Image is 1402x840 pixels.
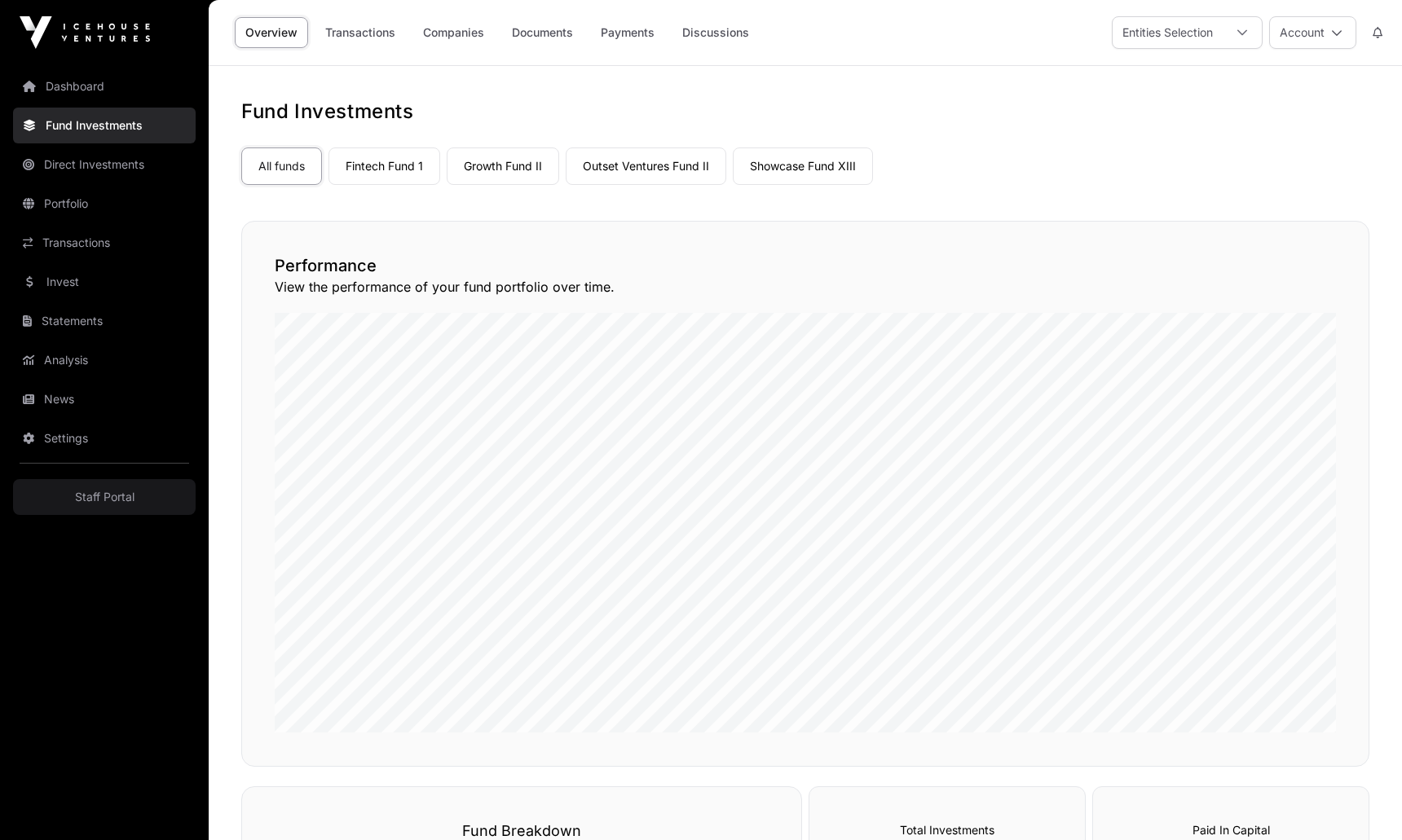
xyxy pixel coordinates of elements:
a: Outset Ventures Fund II [566,147,726,185]
a: News [13,381,196,417]
a: All funds [241,147,322,185]
h1: Fund Investments [241,99,1369,125]
a: Fund Investments [13,108,196,143]
a: Statements [13,303,196,339]
a: Documents [501,17,584,48]
a: Transactions [315,17,406,48]
a: Companies [412,17,495,48]
h2: Performance [275,254,1336,277]
a: Overview [235,17,308,48]
a: Payments [590,17,665,48]
a: Direct Investments [13,147,196,183]
div: Entities Selection [1113,17,1223,48]
span: Paid In Capital [1193,823,1270,837]
a: Analysis [13,342,196,378]
a: Settings [13,420,196,456]
a: Fintech Fund 1 [328,147,440,185]
iframe: Chat Widget [1320,762,1402,840]
p: View the performance of your fund portfolio over time. [275,277,1336,297]
button: Account [1269,16,1356,49]
a: Portfolio [13,186,196,222]
img: Icehouse Ventures Logo [20,16,150,49]
a: Dashboard [13,68,196,104]
span: Total Investments [900,823,994,837]
a: Showcase Fund XIII [733,147,873,185]
a: Transactions [13,225,196,261]
a: Staff Portal [13,479,196,515]
a: Discussions [672,17,760,48]
a: Growth Fund II [447,147,559,185]
a: Invest [13,264,196,300]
